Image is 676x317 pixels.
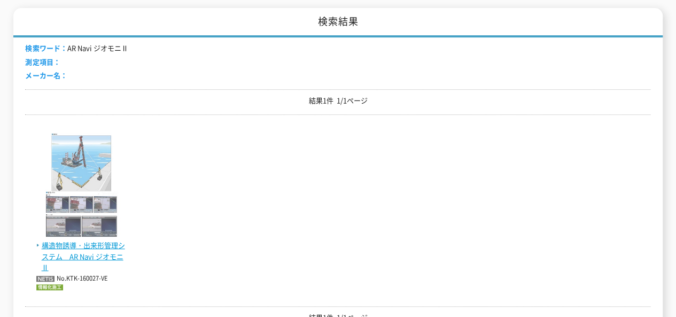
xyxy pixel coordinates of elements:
[25,43,128,54] li: AR Navi ジオモニⅡ
[36,133,127,240] img: 構造物誘導・出来形管理システム AR Navi ジオモニⅡ
[13,8,662,37] h1: 検索結果
[36,273,127,284] p: No.KTK-160027-VE
[25,43,67,53] span: 検索ワード：
[36,284,63,290] img: 情報化施工
[36,240,127,273] span: 構造物誘導・出来形管理システム AR Navi ジオモニⅡ
[25,95,650,106] p: 結果1件 1/1ページ
[36,229,127,273] a: 構造物誘導・出来形管理システム AR Navi ジオモニⅡ
[25,70,67,80] span: メーカー名：
[25,57,60,67] span: 測定項目：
